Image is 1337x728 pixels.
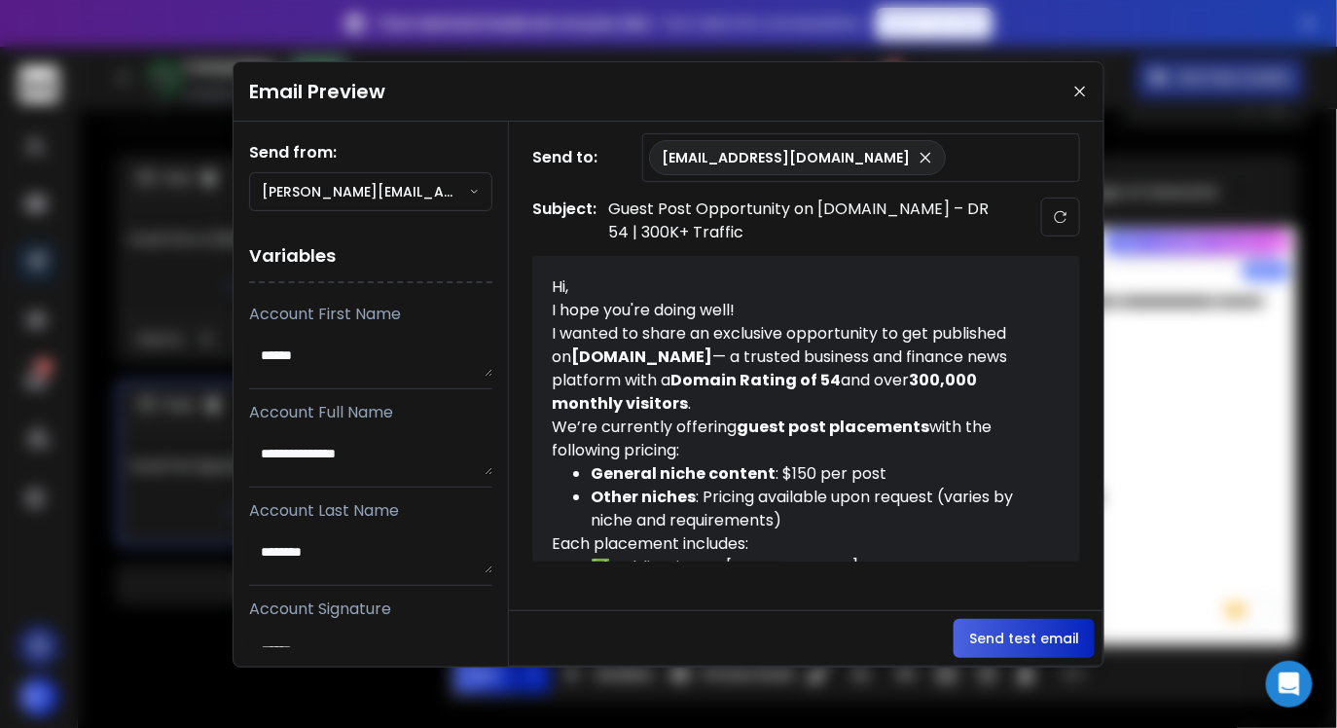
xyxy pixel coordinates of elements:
[591,462,776,485] strong: General niche content
[552,299,1038,322] div: I hope you're doing well!
[954,619,1095,658] button: Send test email
[552,275,1038,299] div: Hi,
[1266,661,1313,708] div: Open Intercom Messenger
[249,78,385,105] h1: Email Preview
[532,198,596,244] h1: Subject:
[591,462,1038,486] div: : $150 per post
[737,416,929,438] strong: guest post placements
[552,322,1038,416] div: I wanted to share an exclusive opportunity to get published on — a trusted business and finance n...
[249,141,492,164] h1: Send from:
[552,369,980,415] strong: 300,000 monthly visitors
[608,198,997,244] p: Guest Post Opportunity on [DOMAIN_NAME] – DR 54 | 300K+ Traffic
[662,148,910,167] p: [EMAIL_ADDRESS][DOMAIN_NAME]
[591,486,1038,532] div: : Pricing available upon request (varies by niche and requirements)
[552,416,1038,462] div: We’re currently offering with the following pricing:
[552,532,1038,556] div: Each placement includes:
[591,486,696,508] strong: Other niches
[670,369,841,391] strong: Domain Rating of 54
[249,499,492,523] p: Account Last Name
[249,303,492,326] p: Account First Name
[571,346,712,368] strong: [DOMAIN_NAME]
[249,598,492,621] p: Account Signature
[249,231,492,283] h1: Variables
[262,182,469,201] p: [PERSON_NAME][EMAIL_ADDRESS][DOMAIN_NAME]
[532,146,610,169] h1: Send to:
[249,401,492,424] p: Account Full Name
[591,556,1038,579] div: ✅ Publication on [DOMAIN_NAME]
